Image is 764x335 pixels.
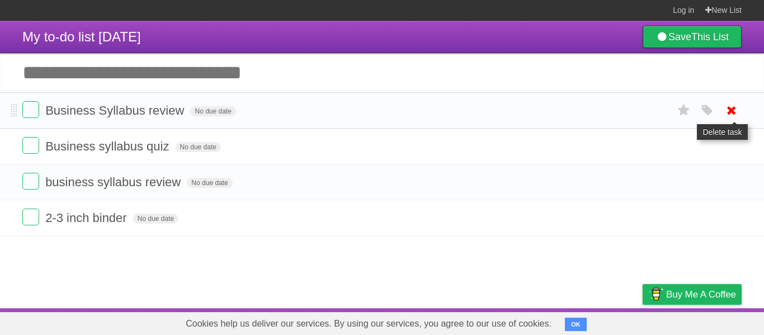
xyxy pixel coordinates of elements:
[22,101,39,118] label: Done
[190,106,235,116] span: No due date
[691,31,729,43] b: This List
[22,137,39,154] label: Done
[45,139,172,153] span: Business syllabus quiz
[671,311,742,332] a: Suggest a feature
[22,209,39,225] label: Done
[22,173,39,190] label: Done
[45,211,130,225] span: 2-3 inch binder
[643,26,742,48] a: SaveThis List
[628,311,657,332] a: Privacy
[45,103,187,117] span: Business Syllabus review
[133,214,178,224] span: No due date
[22,29,141,44] span: My to-do list [DATE]
[666,285,736,304] span: Buy me a coffee
[45,175,183,189] span: business syllabus review
[176,142,221,152] span: No due date
[673,101,695,120] label: Star task
[590,311,615,332] a: Terms
[187,178,232,188] span: No due date
[643,284,742,305] a: Buy me a coffee
[565,318,587,331] button: OK
[531,311,576,332] a: Developers
[648,285,663,304] img: Buy me a coffee
[175,313,563,335] span: Cookies help us deliver our services. By using our services, you agree to our use of cookies.
[494,311,517,332] a: About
